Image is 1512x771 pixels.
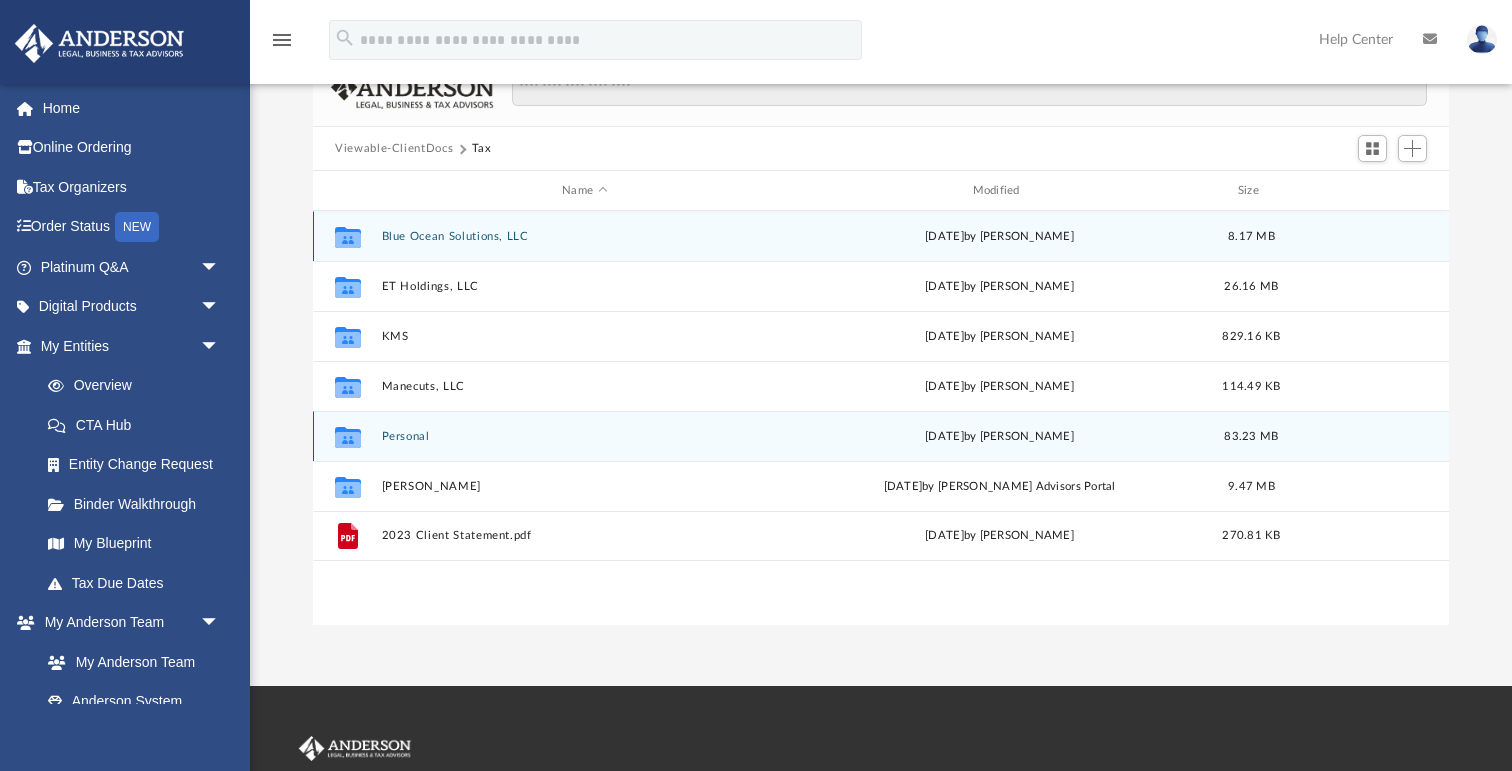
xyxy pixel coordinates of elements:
button: [PERSON_NAME] [382,480,788,493]
div: [DATE] by [PERSON_NAME] [797,228,1203,246]
img: Anderson Advisors Platinum Portal [295,736,415,762]
input: Search files and folders [512,69,1427,107]
span: arrow_drop_down [200,287,240,328]
a: Platinum Q&Aarrow_drop_down [14,247,250,287]
button: Personal [382,430,788,443]
a: My Anderson Teamarrow_drop_down [14,603,240,643]
img: User Pic [1467,25,1497,54]
button: Blue Ocean Solutions, LLC [382,230,788,243]
a: Digital Productsarrow_drop_down [14,287,250,327]
i: search [334,27,356,49]
a: Overview [28,366,250,406]
span: 114.49 KB [1222,381,1280,392]
a: My Blueprint [28,524,240,564]
a: Binder Walkthrough [28,484,250,524]
div: Modified [796,182,1203,200]
a: Tax Organizers [14,167,250,207]
button: Switch to Grid View [1358,135,1388,163]
button: Viewable-ClientDocs [335,140,453,158]
div: [DATE] by [PERSON_NAME] [797,378,1203,396]
span: 9.47 MB [1228,481,1275,492]
button: Manecuts, LLC [382,380,788,393]
span: arrow_drop_down [200,326,240,367]
span: arrow_drop_down [200,247,240,288]
div: [DATE] by [PERSON_NAME] [797,428,1203,446]
i: menu [270,28,294,52]
div: NEW [115,212,159,242]
span: 270.81 KB [1222,530,1280,541]
a: My Anderson Team [28,642,230,682]
div: [DATE] by [PERSON_NAME] Advisors Portal [797,478,1203,496]
div: Name [381,182,788,200]
span: 8.17 MB [1228,231,1275,242]
a: Home [14,88,250,128]
div: [DATE] by [PERSON_NAME] [797,328,1203,346]
button: 2023 Client Statement.pdf [382,529,788,542]
div: [DATE] by [PERSON_NAME] [797,527,1203,545]
span: 83.23 MB [1225,431,1279,442]
button: Tax [472,140,492,158]
a: CTA Hub [28,405,250,445]
a: Order StatusNEW [14,207,250,248]
img: Anderson Advisors Platinum Portal [9,24,190,63]
button: ET Holdings, LLC [382,280,788,293]
a: Entity Change Request [28,445,250,485]
a: My Entitiesarrow_drop_down [14,326,250,366]
div: id [1300,182,1440,200]
div: Size [1212,182,1292,200]
button: Add [1398,135,1428,163]
span: arrow_drop_down [200,603,240,644]
div: [DATE] by [PERSON_NAME] [797,278,1203,296]
button: KMS [382,330,788,343]
a: Tax Due Dates [28,563,250,603]
a: Anderson System [28,682,240,722]
span: 26.16 MB [1225,281,1279,292]
div: id [322,182,372,200]
span: 829.16 KB [1222,331,1280,342]
a: Online Ordering [14,128,250,168]
div: grid [313,211,1449,626]
a: menu [270,38,294,52]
